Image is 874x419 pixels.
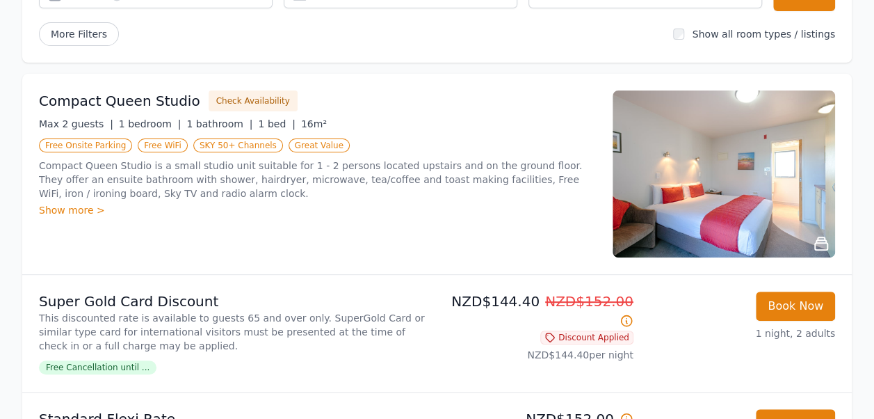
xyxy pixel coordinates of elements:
span: Free WiFi [138,139,188,152]
div: Show more > [39,203,596,217]
span: More Filters [39,22,119,46]
p: 1 night, 2 adults [645,326,835,340]
span: 1 bed | [258,118,295,129]
span: 1 bathroom | [186,118,252,129]
p: Super Gold Card Discount [39,292,432,311]
span: 16m² [301,118,327,129]
p: NZD$144.40 per night [443,348,633,362]
span: Great Value [289,139,350,152]
span: NZD$152.00 [545,293,633,310]
span: Free Cancellation until ... [39,361,156,374]
p: NZD$144.40 [443,292,633,331]
button: Book Now [756,292,835,321]
span: Max 2 guests | [39,118,113,129]
span: SKY 50+ Channels [193,139,283,152]
button: Check Availability [209,90,298,111]
label: Show all room types / listings [693,29,835,40]
span: 1 bedroom | [119,118,181,129]
p: Compact Queen Studio is a small studio unit suitable for 1 - 2 persons located upstairs and on th... [39,159,596,200]
span: Discount Applied [540,331,633,345]
h3: Compact Queen Studio [39,91,200,111]
p: This discounted rate is available to guests 65 and over only. SuperGold Card or similar type card... [39,311,432,353]
span: Free Onsite Parking [39,139,132,152]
